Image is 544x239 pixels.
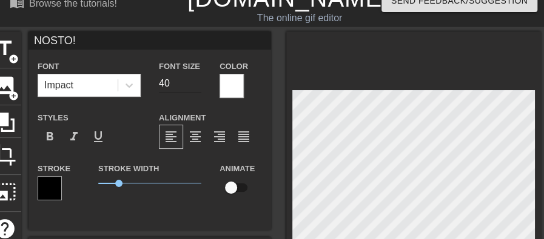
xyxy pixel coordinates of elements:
span: format_align_right [212,129,227,144]
div: Impact [44,78,73,93]
span: format_underline [91,129,106,144]
span: format_align_justify [237,129,251,144]
label: Stroke Width [98,163,159,175]
label: Animate [220,163,255,175]
div: The online gif editor [187,11,412,25]
label: Styles [38,112,69,124]
span: format_bold [42,129,57,144]
span: format_align_center [188,129,203,144]
label: Alignment [159,112,206,124]
label: Font Size [159,61,200,73]
span: add_circle [8,91,19,101]
label: Stroke [38,163,70,175]
span: format_italic [67,129,81,144]
span: add_circle [8,54,19,64]
label: Font [38,61,59,73]
label: Color [220,61,248,73]
span: format_align_left [164,129,178,144]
